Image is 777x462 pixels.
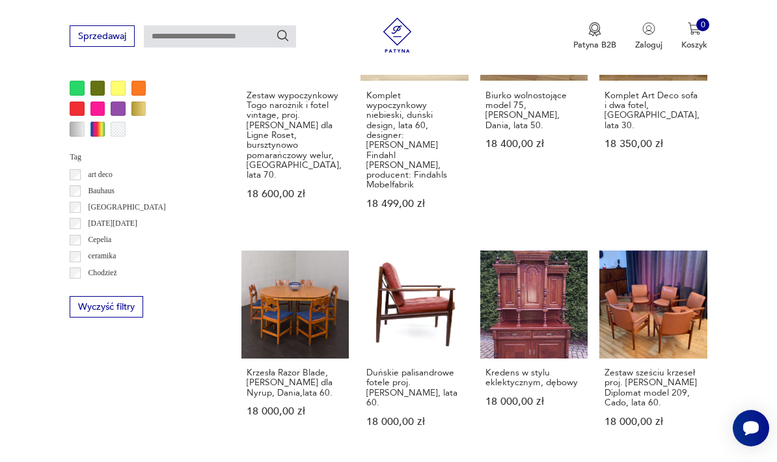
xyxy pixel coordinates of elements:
p: Chodzież [89,267,117,280]
img: Ikona medalu [588,22,601,36]
button: Sprzedawaj [70,25,134,47]
button: Wyczyść filtry [70,296,143,318]
h3: Biurko wolnostojące model 75, [PERSON_NAME], Dania, lata 50. [485,90,582,130]
p: 18 350,00 zł [605,139,702,149]
p: Cepelia [89,234,112,247]
h3: Komplet wypoczynkowy niebieski, duński design, lata 60, designer: [PERSON_NAME] Findahl [PERSON_N... [366,90,463,190]
button: Szukaj [276,29,290,43]
p: 18 000,00 zł [485,397,582,407]
h3: Zestaw wypoczynkowy Togo narożnik i fotel vintage, proj. [PERSON_NAME] dla Ligne Roset, bursztyno... [247,90,344,180]
p: 18 000,00 zł [605,417,702,427]
a: Zestaw sześciu krzeseł proj. Finn Juhl Diplomat model 209, Cado, lata 60.Zestaw sześciu krzeseł p... [599,251,707,450]
button: Zaloguj [635,22,662,51]
h3: Komplet Art Deco sofa i dwa fotel, [GEOGRAPHIC_DATA], lata 30. [605,90,702,130]
div: 0 [696,18,709,31]
p: 18 400,00 zł [485,139,582,149]
h3: Kredens w stylu eklektycznym, dębowy [485,368,582,388]
p: 18 499,00 zł [366,199,463,209]
p: Koszyk [681,39,707,51]
button: 0Koszyk [681,22,707,51]
h3: Krzesła Razor Blade, [PERSON_NAME] dla Nyrup, Dania,lata 60. [247,368,344,398]
p: Patyna B2B [573,39,616,51]
a: Duńskie palisandrowe fotele proj. Grete Jalk, lata 60.Duńskie palisandrowe fotele proj. [PERSON_N... [361,251,468,450]
a: Sprzedawaj [70,33,134,41]
img: Ikona koszyka [688,22,701,35]
a: Krzesła Razor Blade, Henning Kjaernulf dla Nyrup, Dania,lata 60.Krzesła Razor Blade, [PERSON_NAME... [241,251,349,450]
iframe: Smartsupp widget button [733,410,769,446]
p: Tag [70,151,213,164]
img: Patyna - sklep z meblami i dekoracjami vintage [375,18,419,53]
button: Patyna B2B [573,22,616,51]
p: 18 000,00 zł [247,407,344,416]
p: Ćmielów [89,283,116,296]
p: Bauhaus [89,185,115,198]
h3: Duńskie palisandrowe fotele proj. [PERSON_NAME], lata 60. [366,368,463,407]
img: Ikonka użytkownika [642,22,655,35]
p: art deco [89,169,113,182]
p: Zaloguj [635,39,662,51]
p: ceramika [89,250,116,263]
a: Kredens w stylu eklektycznym, dębowyKredens w stylu eklektycznym, dębowy18 000,00 zł [480,251,588,450]
h3: Zestaw sześciu krzeseł proj. [PERSON_NAME] Diplomat model 209, Cado, lata 60. [605,368,702,407]
p: [GEOGRAPHIC_DATA] [89,201,166,214]
a: Ikona medaluPatyna B2B [573,22,616,51]
p: [DATE][DATE] [89,217,137,230]
p: 18 000,00 zł [366,417,463,427]
p: 18 600,00 zł [247,189,344,199]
